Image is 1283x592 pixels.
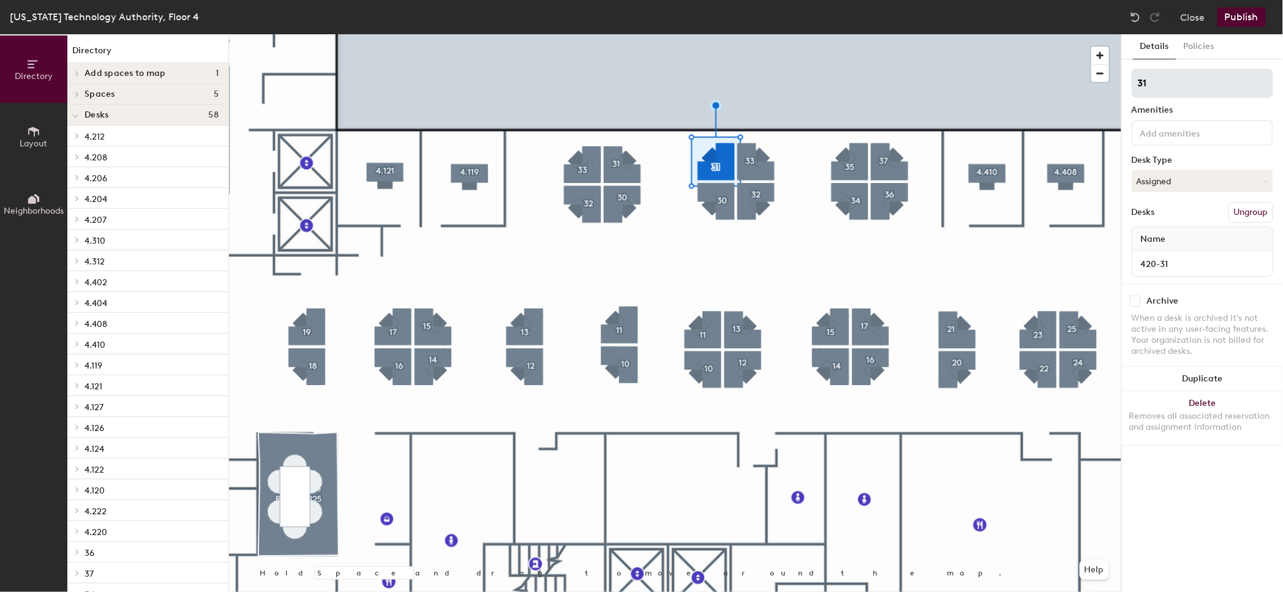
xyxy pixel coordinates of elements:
[216,69,219,78] span: 1
[1122,391,1283,445] button: DeleteRemoves all associated reservation and assignment information
[1228,202,1273,223] button: Ungroup
[85,152,107,163] span: 4.208
[85,444,104,454] span: 4.124
[85,298,107,309] span: 4.404
[1149,11,1161,23] img: Redo
[1176,34,1222,59] button: Policies
[1132,313,1273,357] div: When a desk is archived it's not active in any user-facing features. Your organization is not bil...
[85,319,107,329] span: 4.408
[85,506,107,517] span: 4.222
[1135,255,1270,272] input: Unnamed desk
[1217,7,1266,27] button: Publish
[1080,560,1109,580] button: Help
[1129,11,1142,23] img: Undo
[1135,228,1172,250] span: Name
[85,69,166,78] span: Add spaces to map
[85,110,108,120] span: Desks
[85,257,105,267] span: 4.312
[1122,367,1283,391] button: Duplicate
[1132,208,1155,217] div: Desks
[85,402,103,413] span: 4.127
[208,110,219,120] span: 58
[85,236,105,246] span: 4.310
[67,44,228,63] h1: Directory
[85,277,107,288] span: 4.402
[214,89,219,99] span: 5
[1132,170,1273,192] button: Assigned
[1132,105,1273,115] div: Amenities
[85,89,115,99] span: Spaces
[85,381,102,392] span: 4.121
[1138,125,1248,140] input: Add amenities
[85,340,105,350] span: 4.410
[85,215,107,225] span: 4.207
[85,485,105,496] span: 4.120
[85,465,104,475] span: 4.122
[20,138,48,149] span: Layout
[4,206,64,216] span: Neighborhoods
[10,9,199,24] div: [US_STATE] Technology Authority, Floor 4
[1133,34,1176,59] button: Details
[85,569,94,579] span: 37
[1129,411,1276,433] div: Removes all associated reservation and assignment information
[85,194,107,204] span: 4.204
[1132,155,1273,165] div: Desk Type
[85,132,105,142] span: 4.212
[85,361,102,371] span: 4.119
[85,423,104,433] span: 4.126
[85,548,94,558] span: 36
[85,173,107,184] span: 4.206
[15,71,53,81] span: Directory
[85,527,107,538] span: 4.220
[1147,296,1179,306] div: Archive
[1181,7,1205,27] button: Close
